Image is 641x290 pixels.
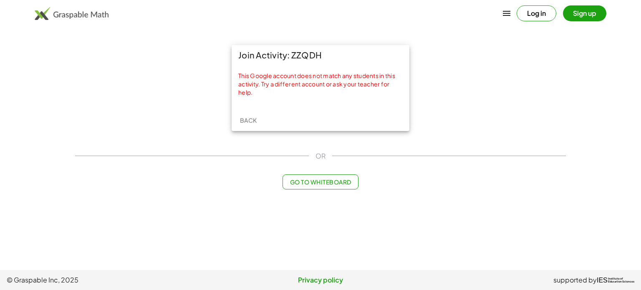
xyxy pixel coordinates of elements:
[315,151,326,161] span: OR
[235,113,262,128] button: Back
[553,275,597,285] span: supported by
[608,277,634,283] span: Institute of Education Sciences
[240,116,257,124] span: Back
[597,276,608,284] span: IES
[597,275,634,285] a: IESInstitute ofEducation Sciences
[232,45,409,65] div: Join Activity: ZZQDH
[290,178,351,186] span: Go to Whiteboard
[7,275,216,285] span: © Graspable Inc, 2025
[517,5,556,21] button: Log in
[283,174,358,189] button: Go to Whiteboard
[563,5,606,21] button: Sign up
[216,275,425,285] a: Privacy policy
[238,72,403,97] div: This Google account does not match any students in this activity. Try a different account or ask ...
